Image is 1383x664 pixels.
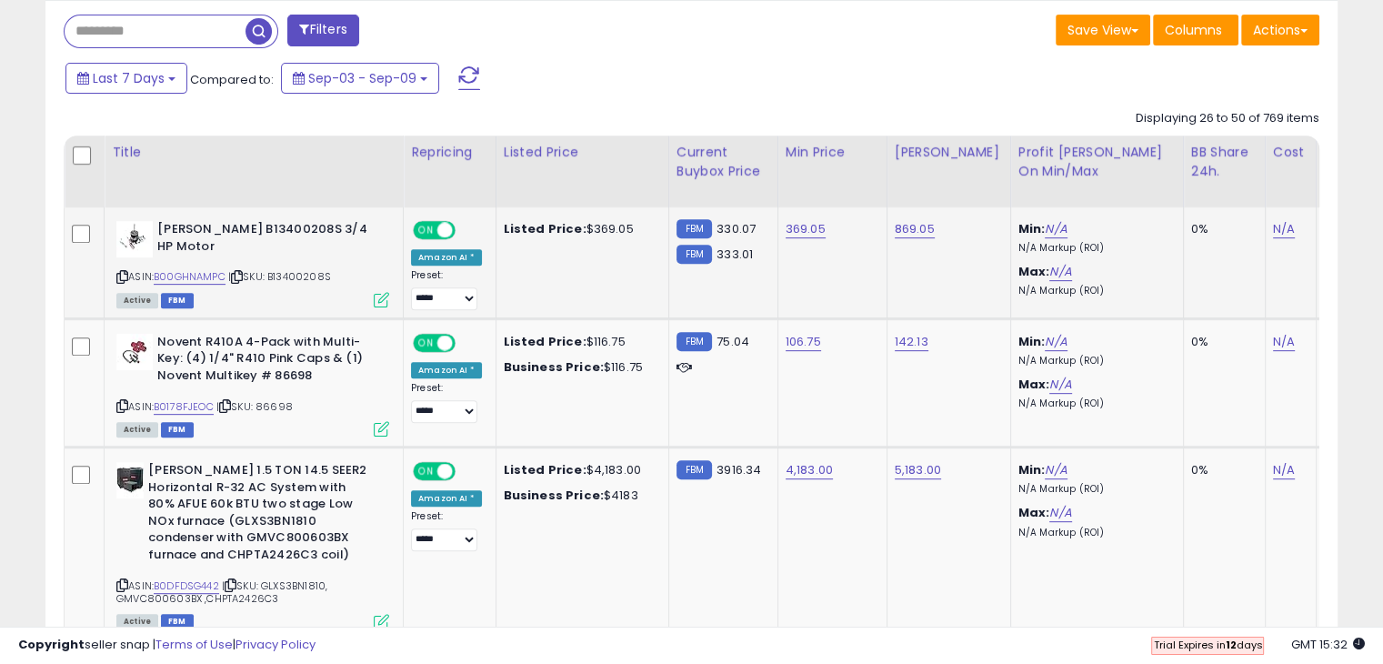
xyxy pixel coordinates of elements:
[786,220,826,238] a: 369.05
[676,332,712,351] small: FBM
[228,269,331,284] span: | SKU: B13400208S
[1018,285,1169,297] p: N/A Markup (ROI)
[1291,636,1365,653] span: 2025-09-17 15:32 GMT
[1153,638,1262,652] span: Trial Expires in days
[116,462,144,498] img: 418-buexiSL._SL40_.jpg
[504,359,655,376] div: $116.75
[1018,376,1050,393] b: Max:
[65,63,187,94] button: Last 7 Days
[155,636,233,653] a: Terms of Use
[453,335,482,350] span: OFF
[504,487,604,504] b: Business Price:
[717,333,749,350] span: 75.04
[18,636,85,653] strong: Copyright
[1273,220,1295,238] a: N/A
[1018,483,1169,496] p: N/A Markup (ROI)
[504,143,661,162] div: Listed Price
[786,143,879,162] div: Min Price
[504,488,655,504] div: $4183
[676,245,712,264] small: FBM
[157,334,378,389] b: Novent R410A 4-Pack with Multi-Key: (4) 1/4" R410 Pink Caps & (1) Novent Multikey # 86698
[1273,143,1308,162] div: Cost
[504,461,586,478] b: Listed Price:
[1241,15,1319,45] button: Actions
[287,15,358,46] button: Filters
[676,219,712,238] small: FBM
[895,220,935,238] a: 869.05
[504,334,655,350] div: $116.75
[1136,110,1319,127] div: Displaying 26 to 50 of 769 items
[1191,221,1251,237] div: 0%
[116,334,153,370] img: 41Ib7eWNH4L._SL40_.jpg
[154,269,225,285] a: B00GHNAMPC
[1018,461,1046,478] b: Min:
[415,335,437,350] span: ON
[18,637,316,654] div: seller snap | |
[717,461,761,478] span: 3916.34
[148,462,369,568] b: [PERSON_NAME] 1.5 TON 14.5 SEER2 Horizontal R-32 AC System with 80% AFUE 60k BTU two stage Low NO...
[190,71,274,88] span: Compared to:
[1049,504,1071,522] a: N/A
[1225,638,1236,652] b: 12
[411,269,482,310] div: Preset:
[504,333,586,350] b: Listed Price:
[116,221,153,257] img: 31ONWdxMY4L._SL40_.jpg
[1273,461,1295,479] a: N/A
[161,422,194,438] span: FBM
[1018,220,1046,237] b: Min:
[1191,462,1251,478] div: 0%
[717,246,753,263] span: 333.01
[504,358,604,376] b: Business Price:
[1049,263,1071,281] a: N/A
[1045,220,1067,238] a: N/A
[1056,15,1150,45] button: Save View
[116,334,389,435] div: ASIN:
[157,221,378,259] b: [PERSON_NAME] B13400208S 3/4 HP Motor
[504,221,655,237] div: $369.05
[1165,21,1222,39] span: Columns
[676,460,712,479] small: FBM
[453,464,482,479] span: OFF
[786,333,821,351] a: 106.75
[717,220,756,237] span: 330.07
[411,382,482,423] div: Preset:
[1153,15,1238,45] button: Columns
[1018,504,1050,521] b: Max:
[411,362,482,378] div: Amazon AI *
[1010,136,1183,207] th: The percentage added to the cost of goods (COGS) that forms the calculator for Min & Max prices.
[116,578,327,606] span: | SKU: GLXS3BN1810, GMVC800603BX ,CHPTA2426C3
[1018,242,1169,255] p: N/A Markup (ROI)
[1018,527,1169,539] p: N/A Markup (ROI)
[1018,143,1176,181] div: Profit [PERSON_NAME] on Min/Max
[786,461,833,479] a: 4,183.00
[676,143,770,181] div: Current Buybox Price
[1049,376,1071,394] a: N/A
[281,63,439,94] button: Sep-03 - Sep-09
[116,293,158,308] span: All listings currently available for purchase on Amazon
[504,220,586,237] b: Listed Price:
[411,510,482,551] div: Preset:
[216,399,293,414] span: | SKU: 86698
[895,461,941,479] a: 5,183.00
[1045,461,1067,479] a: N/A
[1018,333,1046,350] b: Min:
[116,422,158,438] span: All listings currently available for purchase on Amazon
[895,143,1003,162] div: [PERSON_NAME]
[93,69,165,87] span: Last 7 Days
[453,223,482,238] span: OFF
[1018,263,1050,280] b: Max:
[504,462,655,478] div: $4,183.00
[1018,397,1169,410] p: N/A Markup (ROI)
[1191,334,1251,350] div: 0%
[154,578,219,594] a: B0DFDSG442
[1191,143,1258,181] div: BB Share 24h.
[1018,355,1169,367] p: N/A Markup (ROI)
[1045,333,1067,351] a: N/A
[116,221,389,306] div: ASIN:
[1273,333,1295,351] a: N/A
[415,464,437,479] span: ON
[411,490,482,507] div: Amazon AI *
[895,333,928,351] a: 142.13
[308,69,416,87] span: Sep-03 - Sep-09
[411,143,488,162] div: Repricing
